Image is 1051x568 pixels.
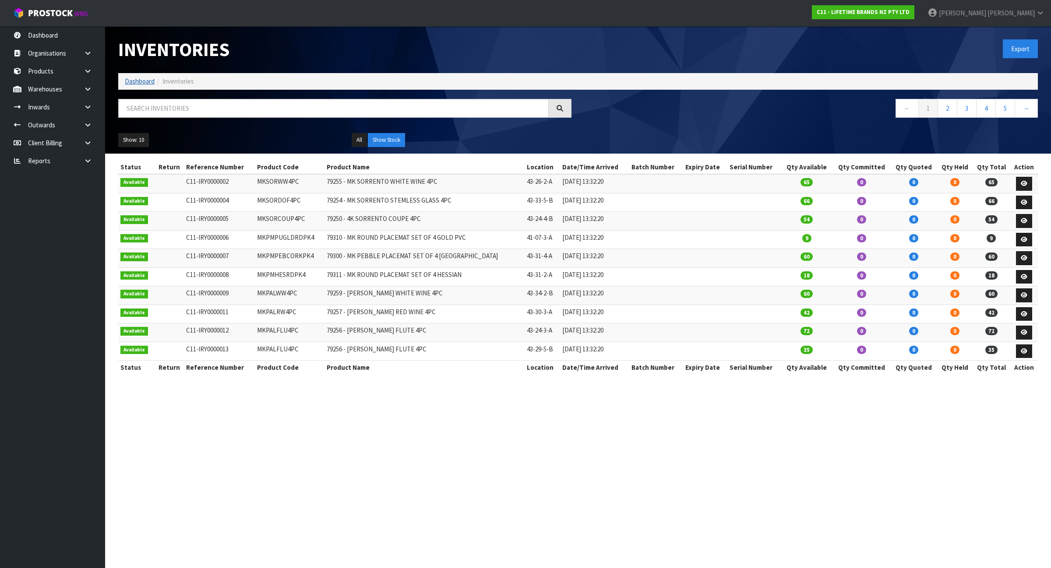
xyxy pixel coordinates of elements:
span: 0 [857,327,866,335]
span: Available [120,252,148,261]
span: 60 [801,252,813,261]
strong: C11 - LIFETIME BRANDS NZ PTY LTD [817,8,910,16]
td: [DATE] 13:32:20 [560,230,629,249]
td: [DATE] 13:32:20 [560,286,629,305]
span: 35 [985,346,998,354]
span: 0 [857,271,866,280]
th: Status [118,160,155,174]
td: [DATE] 13:32:20 [560,212,629,231]
span: 72 [801,327,813,335]
a: 3 [957,99,977,118]
span: 0 [950,346,959,354]
span: 65 [801,178,813,186]
span: 65 [985,178,998,186]
span: 0 [950,327,959,335]
span: 0 [857,215,866,224]
span: 0 [909,234,918,242]
img: cube-alt.png [13,7,24,18]
th: Serial Number [727,361,781,375]
th: Qty Held [937,160,973,174]
span: 0 [909,271,918,280]
td: [DATE] 13:32:20 [560,305,629,323]
span: Available [120,178,148,187]
th: Expiry Date [683,160,727,174]
th: Location [525,361,560,375]
input: Search inventories [118,99,549,118]
span: 0 [909,252,918,261]
a: → [1015,99,1038,118]
td: MKSORDOF4PC [255,193,325,212]
span: 0 [857,197,866,205]
th: Serial Number [727,160,781,174]
td: 79250 - 4K SORRENTO COUPE 4PC [324,212,525,231]
button: Show Stock [368,133,405,147]
td: C11-IRY0000005 [184,212,255,231]
td: 41-07-3-A [525,230,560,249]
td: [DATE] 13:32:20 [560,267,629,286]
th: Product Code [255,160,325,174]
td: 79256 - [PERSON_NAME] FLUTE 4PC [324,323,525,342]
h1: Inventories [118,39,571,60]
span: Available [120,290,148,298]
span: Available [120,346,148,354]
td: 43-31-4-A [525,249,560,268]
th: Qty Committed [832,361,890,375]
span: 0 [857,252,866,261]
th: Qty Total [973,361,1011,375]
td: MKSORCOUP4PC [255,212,325,231]
span: 0 [950,197,959,205]
span: 0 [950,309,959,317]
span: 72 [985,327,998,335]
th: Qty Committed [832,160,890,174]
span: 66 [985,197,998,205]
span: Available [120,327,148,336]
button: Export [1003,39,1038,58]
td: MKPMPUGLDRDPK4 [255,230,325,249]
td: 43-33-5-B [525,193,560,212]
td: [DATE] 13:32:20 [560,342,629,361]
td: C11-IRY0000007 [184,249,255,268]
span: 0 [950,178,959,186]
th: Return [155,361,184,375]
span: 54 [801,215,813,224]
span: 0 [950,215,959,224]
td: 43-31-2-A [525,267,560,286]
td: 79310 - MK ROUND PLACEMAT SET OF 4 GOLD PVC [324,230,525,249]
td: C11-IRY0000013 [184,342,255,361]
span: Available [120,309,148,317]
th: Product Code [255,361,325,375]
td: C11-IRY0000009 [184,286,255,305]
span: 42 [801,309,813,317]
th: Expiry Date [683,361,727,375]
span: 0 [857,178,866,186]
span: 0 [909,327,918,335]
th: Qty Quoted [891,160,937,174]
td: [DATE] 13:32:20 [560,323,629,342]
span: 0 [909,346,918,354]
span: 0 [909,309,918,317]
th: Reference Number [184,361,255,375]
td: 79257 - [PERSON_NAME] RED WINE 4PC [324,305,525,323]
th: Product Name [324,361,525,375]
th: Batch Number [629,361,683,375]
td: C11-IRY0000008 [184,267,255,286]
span: 54 [985,215,998,224]
td: 79311 - MK ROUND PLACEMAT SET OF 4 HESSIAN [324,267,525,286]
span: Available [120,197,148,206]
span: 60 [985,252,998,261]
td: MKPALRW4PC [255,305,325,323]
td: C11-IRY0000002 [184,174,255,193]
span: 0 [950,252,959,261]
td: MKPALFLU4PC [255,323,325,342]
td: 43-26-2-A [525,174,560,193]
span: [PERSON_NAME] [988,9,1035,17]
th: Date/Time Arrived [560,361,629,375]
button: All [352,133,367,147]
span: 0 [857,290,866,298]
th: Qty Quoted [891,361,937,375]
th: Qty Available [781,361,832,375]
td: 79254 - MK SORRENTO STEMLESS GLASS 4PC [324,193,525,212]
span: 0 [950,271,959,280]
span: 9 [987,234,996,242]
td: 43-24-4-B [525,212,560,231]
